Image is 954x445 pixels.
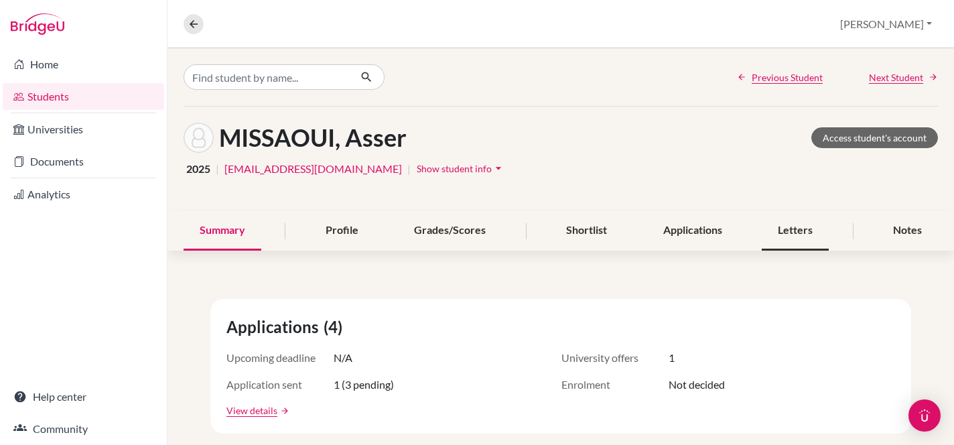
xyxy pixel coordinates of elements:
img: Bridge-U [11,13,64,35]
span: Enrolment [561,377,669,393]
a: Universities [3,116,164,143]
div: Applications [647,211,738,251]
button: [PERSON_NAME] [834,11,938,37]
span: Applications [226,315,324,339]
i: arrow_drop_down [492,162,505,175]
h1: MISSAOUI, Asser [219,123,407,152]
a: View details [226,403,277,418]
div: Letters [762,211,829,251]
div: Profile [310,211,374,251]
span: University offers [561,350,669,366]
a: Community [3,416,164,442]
a: Home [3,51,164,78]
span: Show student info [417,163,492,174]
button: Show student infoarrow_drop_down [416,158,506,179]
span: N/A [334,350,352,366]
a: Documents [3,148,164,175]
span: 1 [669,350,675,366]
div: Shortlist [550,211,623,251]
span: (4) [324,315,348,339]
span: | [407,161,411,177]
span: 2025 [186,161,210,177]
a: Previous Student [737,70,823,84]
a: [EMAIL_ADDRESS][DOMAIN_NAME] [224,161,402,177]
a: arrow_forward [277,406,289,416]
input: Find student by name... [184,64,350,90]
span: Previous Student [752,70,823,84]
a: Analytics [3,181,164,208]
a: Access student's account [811,127,938,148]
span: Upcoming deadline [226,350,334,366]
a: Help center [3,383,164,410]
span: Application sent [226,377,334,393]
div: Summary [184,211,261,251]
div: Open Intercom Messenger [908,399,941,432]
span: | [216,161,219,177]
span: Next Student [869,70,923,84]
img: Asser MISSAOUI's avatar [184,123,214,153]
a: Students [3,83,164,110]
span: Not decided [669,377,725,393]
div: Notes [877,211,938,251]
a: Next Student [869,70,938,84]
div: Grades/Scores [398,211,502,251]
span: 1 (3 pending) [334,377,394,393]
